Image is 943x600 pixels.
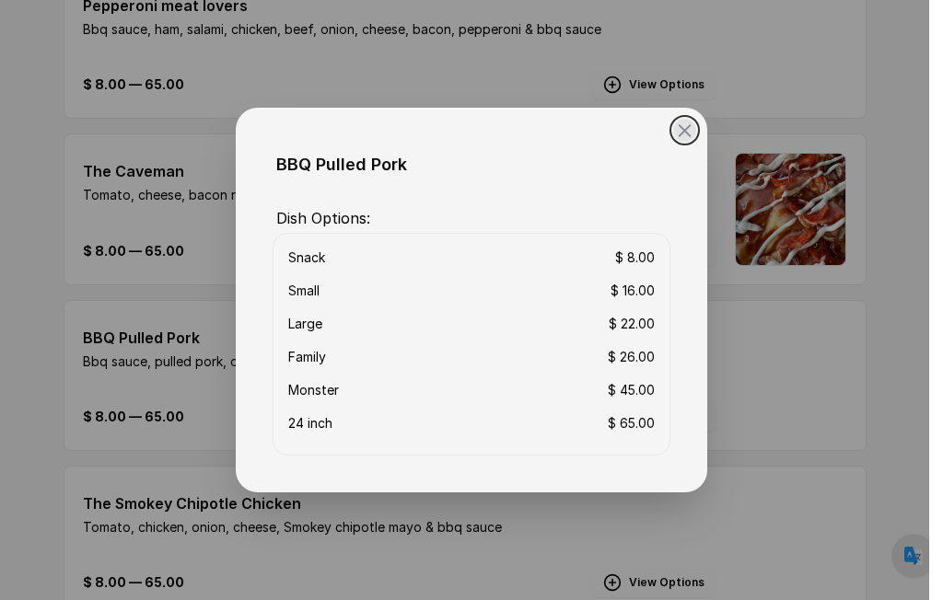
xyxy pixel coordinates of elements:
[608,381,655,399] div: $ 45.00
[288,282,320,300] div: Small
[615,248,655,267] div: $ 8.00
[273,144,670,181] label: BBQ Pulled Pork
[288,248,325,267] div: Snack
[609,315,655,333] div: $ 22.00
[288,348,326,366] div: Family
[608,348,655,366] div: $ 26.00
[273,200,670,233] label: Dish Options:
[288,414,332,433] div: 24 inch
[608,414,655,433] div: $ 65.00
[288,381,339,399] div: Monster
[611,282,655,300] div: $ 16.00
[288,315,322,333] div: Large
